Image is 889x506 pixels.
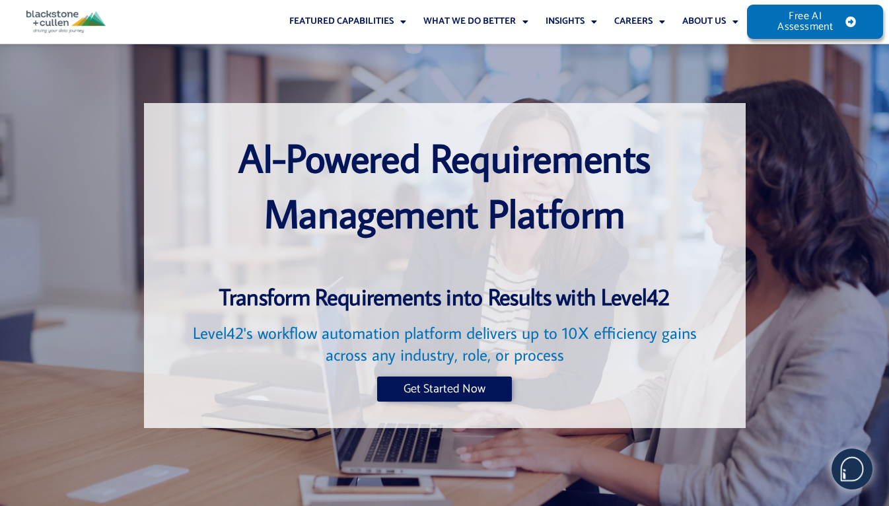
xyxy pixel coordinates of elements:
span: Free AI Assessment [773,11,837,32]
a: Free AI Assessment [747,5,882,39]
h1: AI-Powered Requirements Management Platform [170,129,719,240]
a: Get Started Now [377,377,512,402]
h2: Level42's workflow automation platform delivers up to 10X efficiency gains across any industry, r... [170,322,719,365]
img: users%2F5SSOSaKfQqXq3cFEnIZRYMEs4ra2%2Fmedia%2Fimages%2F-Bulle%20blanche%20sans%20fond%20%2B%20ma... [832,449,872,489]
h3: Transform Requirements into Results with Level42 [170,281,719,312]
span: Get Started Now [404,383,485,395]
